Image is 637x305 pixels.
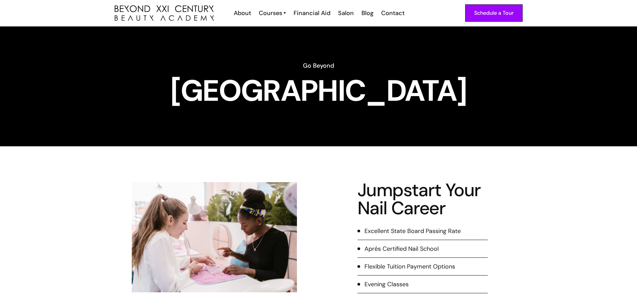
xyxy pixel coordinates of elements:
a: Blog [357,9,377,17]
div: Aprés Certified Nail School [364,244,439,253]
div: Contact [381,9,405,17]
div: Excellent State Board Passing Rate [364,227,461,235]
h6: Go Beyond [115,61,523,70]
div: Schedule a Tour [474,9,514,17]
div: Salon [338,9,354,17]
strong: [GEOGRAPHIC_DATA] [170,72,466,110]
a: Contact [377,9,408,17]
a: About [229,9,254,17]
a: Schedule a Tour [465,4,523,22]
div: Flexible Tuition Payment Options [364,262,455,271]
div: Financial Aid [294,9,330,17]
div: Blog [361,9,374,17]
img: nail tech working at salon [132,182,297,292]
a: home [115,5,214,21]
img: beyond 21st century beauty academy logo [115,5,214,21]
div: About [234,9,251,17]
a: Courses [259,9,286,17]
div: Courses [259,9,282,17]
h2: Jumpstart Your Nail Career [357,181,488,217]
div: Evening Classes [364,280,409,289]
a: Financial Aid [289,9,334,17]
a: Salon [334,9,357,17]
